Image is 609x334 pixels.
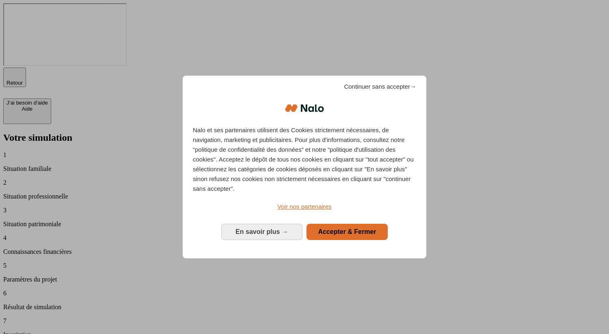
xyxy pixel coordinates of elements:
[193,125,416,194] p: Nalo et ses partenaires utilisent des Cookies strictement nécessaires, de navigation, marketing e...
[344,82,416,92] span: Continuer sans accepter→
[183,76,426,258] div: Bienvenue chez Nalo Gestion du consentement
[318,228,376,235] span: Accepter & Fermer
[285,96,324,120] img: Logo
[235,228,288,235] span: En savoir plus →
[221,224,302,240] button: En savoir plus: Configurer vos consentements
[307,224,388,240] button: Accepter & Fermer: Accepter notre traitement des données et fermer
[193,202,416,212] a: Voir nos partenaires
[277,203,331,210] span: Voir nos partenaires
